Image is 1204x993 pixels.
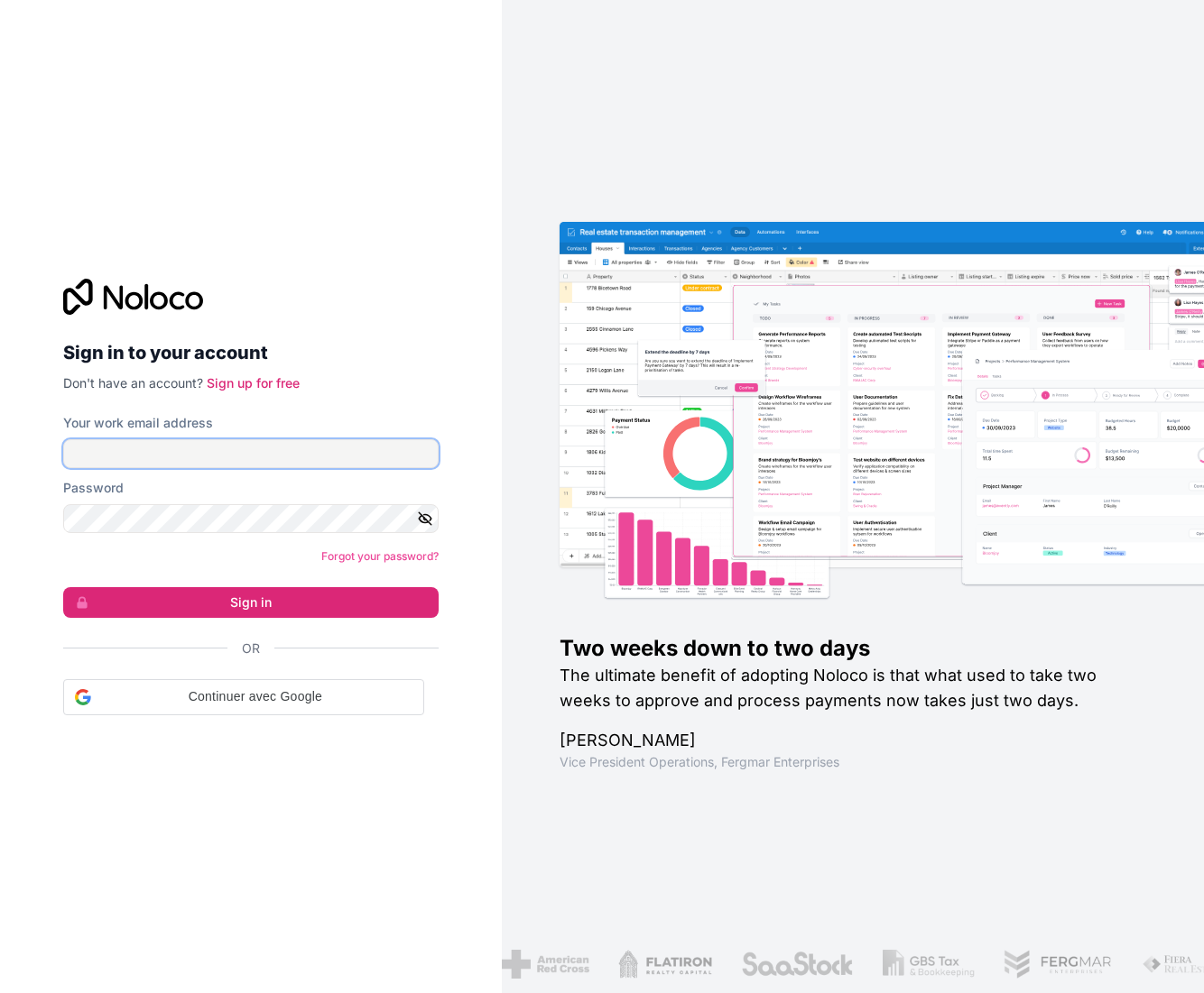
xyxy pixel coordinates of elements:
[560,753,1146,771] h1: Vice President Operations , Fergmar Enterprises
[98,687,412,706] span: Continuer avec Google
[207,375,300,391] a: Sign up for free
[63,414,213,432] label: Your work email address
[741,950,855,979] img: /assets/saastock-C6Zbiodz.png
[560,728,1146,753] h1: [PERSON_NAME]
[618,950,712,979] img: /assets/flatiron-C8eUkumj.png
[321,549,439,563] a: Forgot your password?
[63,479,124,497] label: Password
[63,336,439,369] h2: Sign in to your account
[63,679,424,715] div: Continuer avec Google
[63,504,439,533] input: Password
[242,639,260,657] span: Or
[502,950,589,979] img: /assets/american-red-cross-BAupjrZR.png
[883,950,975,979] img: /assets/gbstax-C-GtDUiK.png
[1004,950,1114,979] img: /assets/fergmar-CudnrXN5.png
[63,587,439,618] button: Sign in
[560,663,1146,713] h2: The ultimate benefit of adopting Noloco is that what used to take two weeks to approve and proces...
[63,375,203,391] span: Don't have an account?
[560,634,1146,663] h1: Two weeks down to two days
[63,439,439,468] input: Email address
